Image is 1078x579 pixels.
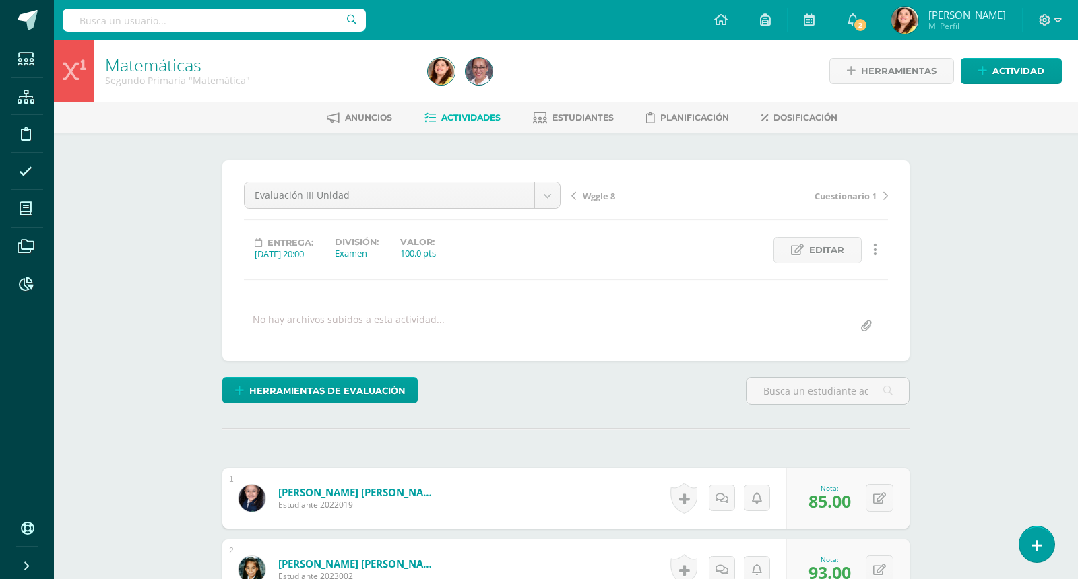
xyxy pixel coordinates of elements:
span: Editar [809,238,844,263]
div: Examen [335,247,379,259]
div: No hay archivos subidos a esta actividad... [253,313,445,339]
div: Nota: [808,483,851,493]
div: Segundo Primaria 'Matemática' [105,74,412,87]
span: Entrega: [267,238,313,248]
a: Herramientas [829,58,954,84]
img: a80071fbd080a3d6949d39f73238496d.png [891,7,918,34]
span: Actividades [441,112,501,123]
a: Dosificación [761,107,837,129]
a: [PERSON_NAME] [PERSON_NAME] [278,557,440,570]
span: [PERSON_NAME] [928,8,1006,22]
span: 85.00 [808,489,851,512]
span: Wggle 8 [583,190,615,202]
span: Planificación [660,112,729,123]
a: Actividad [961,58,1062,84]
input: Busca un estudiante aquí... [747,378,909,404]
a: Anuncios [327,107,392,129]
div: 100.0 pts [400,247,436,259]
a: [PERSON_NAME] [PERSON_NAME] [278,485,440,499]
span: Mi Perfil [928,20,1006,32]
span: Herramientas de evaluación [249,378,406,403]
a: Cuestionario 1 [730,189,888,202]
label: División: [335,237,379,247]
span: Dosificación [773,112,837,123]
img: 187c2a168ceaec4a1d44d7a84ce45a62.png [239,485,265,512]
h1: Matemáticas [105,55,412,74]
span: Actividad [992,59,1044,83]
a: Herramientas de evaluación [222,377,418,403]
a: Estudiantes [533,107,614,129]
a: Actividades [424,107,501,129]
label: Valor: [400,237,436,247]
span: Evaluación III Unidad [255,182,524,208]
span: Herramientas [861,59,937,83]
a: Evaluación III Unidad [245,182,560,208]
img: 8a7731c371fe5f448286cc25da417c6a.png [466,58,493,85]
span: Estudiante 2022019 [278,499,440,510]
div: Nota: [808,555,851,564]
input: Busca un usuario... [63,9,366,32]
img: a80071fbd080a3d6949d39f73238496d.png [428,58,455,85]
div: [DATE] 20:00 [255,248,313,260]
span: Cuestionario 1 [815,190,877,202]
span: Anuncios [345,112,392,123]
span: Estudiantes [552,112,614,123]
a: Wggle 8 [571,189,730,202]
a: Matemáticas [105,53,201,76]
span: 2 [853,18,868,32]
a: Planificación [646,107,729,129]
